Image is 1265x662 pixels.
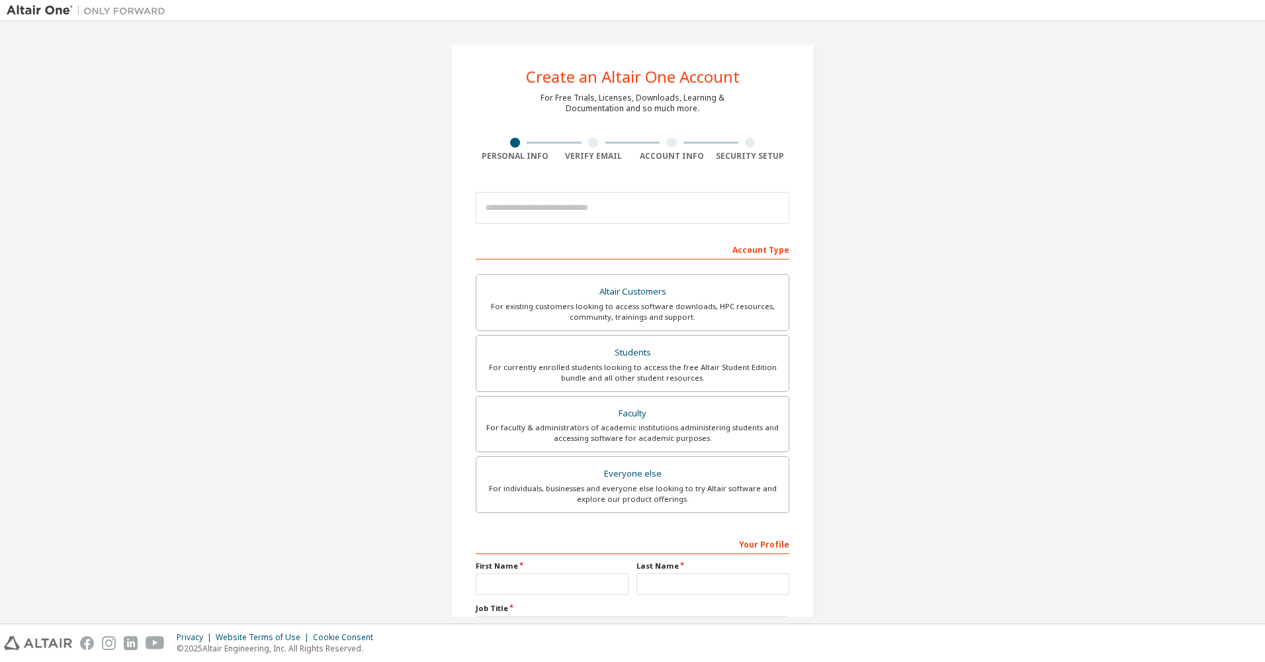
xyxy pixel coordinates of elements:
div: For currently enrolled students looking to access the free Altair Student Edition bundle and all ... [484,362,781,383]
div: Altair Customers [484,283,781,301]
img: facebook.svg [80,636,94,650]
div: Cookie Consent [313,632,381,643]
div: For existing customers looking to access software downloads, HPC resources, community, trainings ... [484,301,781,322]
div: Account Type [476,238,789,260]
div: Personal Info [476,151,554,162]
div: Create an Altair One Account [526,69,740,85]
div: For individuals, businesses and everyone else looking to try Altair software and explore our prod... [484,483,781,504]
label: Job Title [476,603,789,614]
div: Your Profile [476,533,789,554]
p: © 2025 Altair Engineering, Inc. All Rights Reserved. [177,643,381,654]
div: Security Setup [711,151,790,162]
label: First Name [476,561,629,571]
div: Account Info [632,151,711,162]
img: youtube.svg [146,636,165,650]
div: For faculty & administrators of academic institutions administering students and accessing softwa... [484,422,781,444]
div: Website Terms of Use [216,632,313,643]
div: Students [484,344,781,362]
div: Everyone else [484,465,781,483]
img: Altair One [7,4,172,17]
div: Faculty [484,404,781,423]
img: instagram.svg [102,636,116,650]
div: Privacy [177,632,216,643]
img: altair_logo.svg [4,636,72,650]
label: Last Name [636,561,789,571]
img: linkedin.svg [124,636,138,650]
div: For Free Trials, Licenses, Downloads, Learning & Documentation and so much more. [541,93,724,114]
div: Verify Email [554,151,633,162]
